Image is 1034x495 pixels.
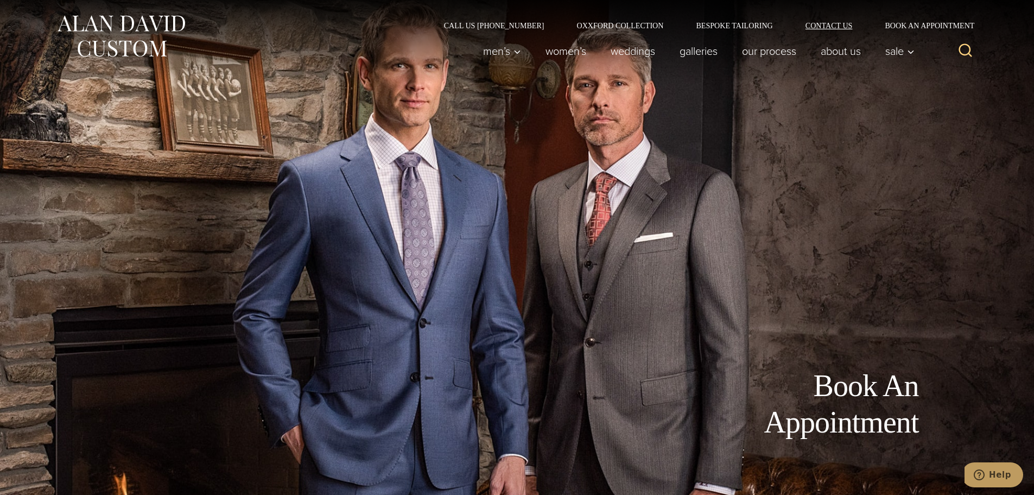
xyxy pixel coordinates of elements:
[428,22,561,29] a: Call Us [PHONE_NUMBER]
[953,38,979,64] button: View Search Form
[428,22,979,29] nav: Secondary Navigation
[675,368,919,441] h1: Book An Appointment
[789,22,869,29] a: Contact Us
[471,40,533,62] button: Men’s sub menu toggle
[533,40,598,62] a: Women’s
[808,40,873,62] a: About Us
[560,22,680,29] a: Oxxford Collection
[680,22,789,29] a: Bespoke Tailoring
[667,40,729,62] a: Galleries
[56,12,186,60] img: Alan David Custom
[965,462,1023,490] iframe: Opens a widget where you can chat to one of our agents
[873,40,920,62] button: Sale sub menu toggle
[471,40,920,62] nav: Primary Navigation
[598,40,667,62] a: weddings
[868,22,978,29] a: Book an Appointment
[729,40,808,62] a: Our Process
